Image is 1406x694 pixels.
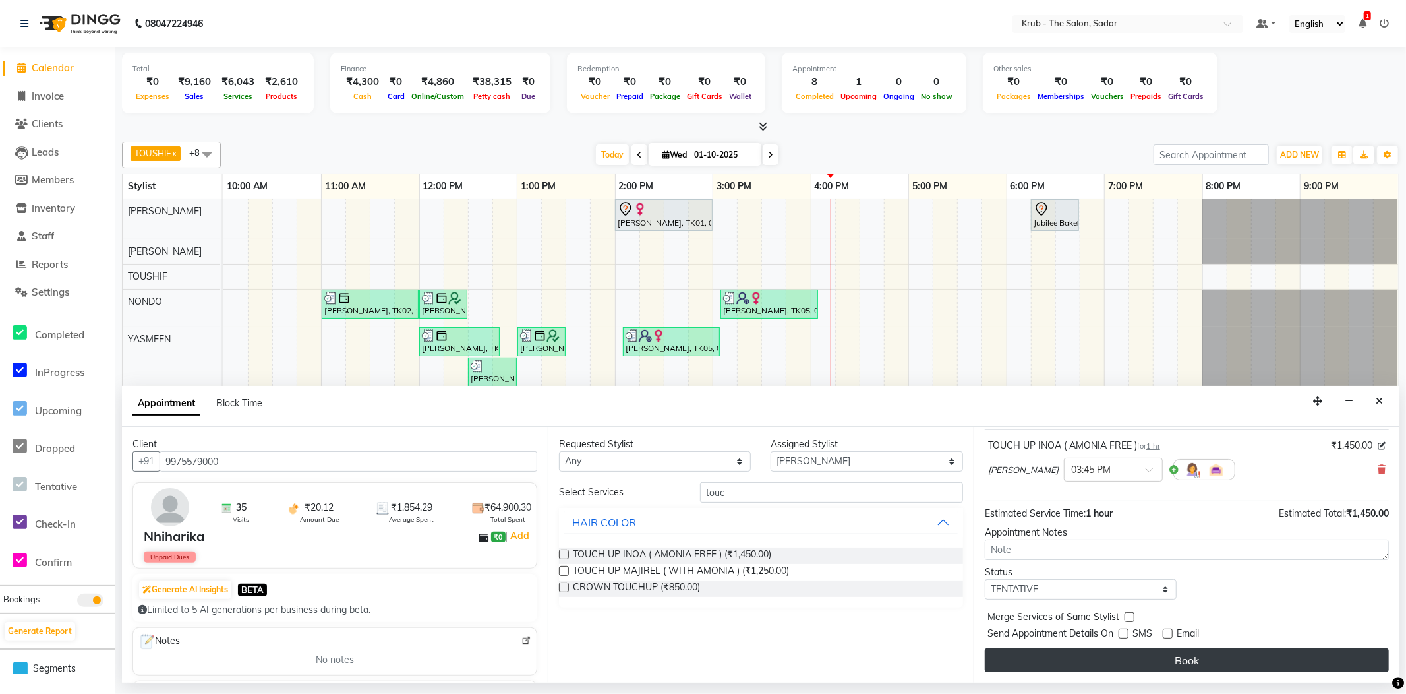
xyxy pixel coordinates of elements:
span: Send Appointment Details On [987,627,1113,643]
span: Petty cash [471,92,514,101]
span: Expenses [132,92,173,101]
span: 1 hour [1086,507,1113,519]
span: ADD NEW [1280,150,1319,160]
span: Online/Custom [408,92,467,101]
span: Voucher [577,92,613,101]
span: Check-In [35,518,76,530]
span: Invoice [32,90,64,102]
span: Appointment [132,392,200,416]
span: Gift Cards [684,92,726,101]
div: TOUCH UP INOA ( AMONIA FREE ) [988,439,1160,453]
div: Finance [341,63,540,75]
span: Visits [233,515,249,524]
div: 1 [837,75,880,90]
span: Today [596,144,629,165]
div: Limited to 5 AI generations per business during beta. [138,603,532,617]
div: [PERSON_NAME], TK03, 12:00 PM-12:30 PM, REGULAR BLOWDRY [421,292,466,317]
div: Total [132,63,303,75]
div: ₹0 [684,75,726,90]
a: Add [508,528,531,544]
span: No notes [316,653,354,667]
span: 35 [236,501,247,515]
span: ₹1,450.00 [1331,439,1372,453]
img: Interior.png [1208,462,1224,478]
span: Prepaids [1127,92,1165,101]
div: [PERSON_NAME], TK01, 02:00 PM-03:00 PM, GLOBAL HAIR COLOR INOA [616,201,711,229]
div: 0 [918,75,956,90]
span: Ongoing [880,92,918,101]
span: Completed [792,92,837,101]
div: ₹0 [384,75,408,90]
a: 10:00 AM [223,177,271,196]
div: [PERSON_NAME], TK05, 02:05 PM-03:05 PM, RICA FULL ARMS,RICA UNDERARMS WAX [624,329,718,354]
span: BETA [238,584,267,596]
span: TOUCH UP MAJIREL ( WITH AMONIA ) (₹1,250.00) [573,564,789,581]
div: Assigned Stylist [771,437,962,451]
div: [PERSON_NAME], TK05, 03:05 PM-04:05 PM, SHAVING,HEAD MASSAGE [DEMOGRAPHIC_DATA] [722,292,817,317]
span: ₹20.12 [305,501,334,515]
a: 5:00 PM [909,177,951,196]
input: Search Appointment [1154,144,1269,165]
div: Jubilee Bakeřy, TK06, 06:15 PM-06:45 PM, [DEMOGRAPHIC_DATA] HAIR CUT [1032,201,1078,229]
span: [PERSON_NAME] [988,464,1059,477]
button: Close [1370,391,1389,412]
span: ₹64,900.30 [484,501,531,515]
span: SMS [1132,627,1152,643]
div: ₹0 [1127,75,1165,90]
a: 9:00 PM [1301,177,1342,196]
span: CROWN TOUCHUP (₹850.00) [573,581,700,597]
b: 08047224946 [145,5,203,42]
div: ₹0 [577,75,613,90]
div: ₹0 [1088,75,1127,90]
div: Client [132,437,537,451]
button: Generate AI Insights [139,581,231,599]
button: Generate Report [5,622,75,641]
span: Estimated Service Time: [985,507,1086,519]
span: Staff [32,230,54,242]
span: Upcoming [837,92,880,101]
button: ADD NEW [1277,146,1322,164]
span: Merge Services of Same Stylist [987,610,1119,627]
input: Search by service name [700,482,963,503]
div: HAIR COLOR [572,515,636,530]
span: Settings [32,286,69,298]
div: Nhiharika [144,526,204,546]
span: Dropped [35,442,75,455]
div: [PERSON_NAME], TK03, 01:00 PM-01:30 PM, EYEBROW [519,329,564,354]
a: 2:00 PM [616,177,657,196]
div: ₹0 [1034,75,1088,90]
span: [PERSON_NAME] [128,245,202,257]
span: Card [384,92,408,101]
div: ₹0 [613,75,647,90]
div: [PERSON_NAME], TK02, 11:00 AM-12:00 PM, TOUCH UP INOA ( AMONIA FREE ) [323,292,417,317]
span: Package [647,92,684,101]
span: Amount Due [300,515,339,524]
span: | [506,528,531,544]
a: Members [3,173,112,188]
span: ₹1,450.00 [1346,507,1389,519]
button: HAIR COLOR [564,511,958,534]
span: Completed [35,329,84,341]
span: No show [918,92,956,101]
div: [PERSON_NAME], TK02, 12:00 PM-12:50 PM, REGULAR PEDICURE,FACE BLEACH [421,329,498,354]
div: ₹2,610 [260,75,303,90]
a: 1:00 PM [517,177,559,196]
span: Average Spent [389,515,434,524]
span: Bookings [3,594,40,604]
div: 0 [880,75,918,90]
div: ₹0 [517,75,540,90]
span: Wed [659,150,690,160]
a: 4:00 PM [811,177,853,196]
a: 11:00 AM [322,177,369,196]
span: Estimated Total: [1279,507,1346,519]
a: Staff [3,229,112,244]
input: 2025-10-01 [690,145,756,165]
a: 1 [1359,18,1366,30]
div: ₹9,160 [173,75,216,90]
span: NONDO [128,296,162,307]
div: Status [985,565,1177,579]
img: avatar [151,488,189,526]
div: Other sales [993,63,1207,75]
span: Services [220,92,256,101]
span: 1 [1364,11,1371,20]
